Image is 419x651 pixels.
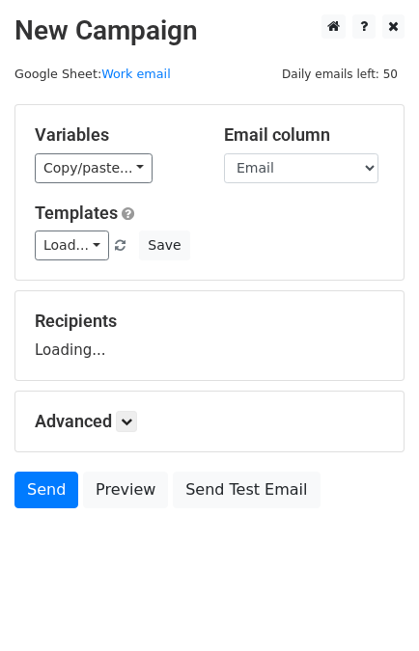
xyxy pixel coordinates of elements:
[139,231,189,260] button: Save
[35,203,118,223] a: Templates
[35,231,109,260] a: Load...
[14,472,78,508] a: Send
[275,67,405,81] a: Daily emails left: 50
[14,67,171,81] small: Google Sheet:
[35,311,384,332] h5: Recipients
[83,472,168,508] a: Preview
[14,14,405,47] h2: New Campaign
[35,411,384,432] h5: Advanced
[173,472,320,508] a: Send Test Email
[224,124,384,146] h5: Email column
[35,311,384,361] div: Loading...
[275,64,405,85] span: Daily emails left: 50
[101,67,171,81] a: Work email
[35,124,195,146] h5: Variables
[35,153,153,183] a: Copy/paste...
